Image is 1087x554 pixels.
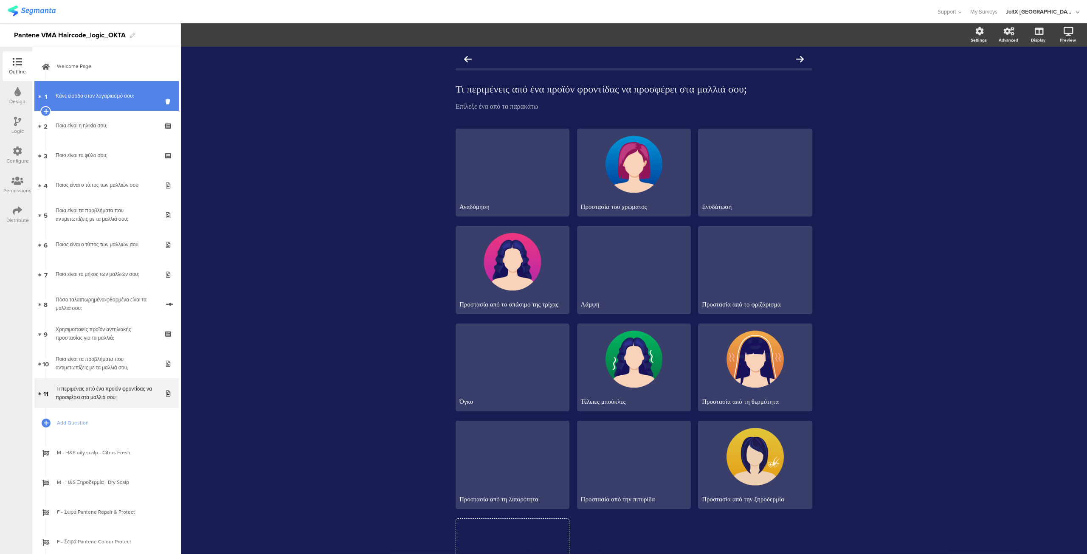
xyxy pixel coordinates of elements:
p: Τι περιμένεις από ένα προϊόν φροντίδας να προσφέρει στα μαλλιά σου; [456,83,812,96]
div: Configure [6,157,29,165]
div: Χρησιμοποιείς προϊόν αντηλιακής προστασίας για τα μαλλιά; [56,325,157,342]
span: 2 [44,121,48,130]
div: Προστασία από την πιτυρίδα [581,495,687,503]
a: M - H&S oily scalp - Citrus Fresh [34,438,179,467]
a: 11 Τι περιμένεις από ένα προϊόν φροντίδας να προσφέρει στα μαλλιά σου; [34,378,179,408]
span: F - Σειρά Pantene Colour Protect [57,537,166,546]
a: 3 Ποιο είναι το φύλο σου; [34,141,179,170]
div: Ποια είναι τα προβλήματα που αντιμετωπίζεις με τα μαλλιά σου; [56,355,157,372]
span: 8 [44,299,48,309]
img: segmanta logo [8,6,56,16]
span: 3 [44,151,48,160]
div: Προστασία από τη λιπαρότητα [459,495,566,503]
div: Προστασία από το σπάσιμο της τρίχας [459,301,566,309]
div: Ποιος είναι ο τύπος των μαλλιών σου; [56,240,157,249]
a: Welcome Page [34,51,179,81]
a: 9 Χρησιμοποιείς προϊόν αντηλιακής προστασίας για τα μαλλιά; [34,319,179,349]
div: Πόσο ταλαιπωρημένα/φθαρμένα είναι τα μαλλιά σου; [56,295,160,312]
div: Ποια είναι τα προβλήματα που αντιμετωπίζεις με τα μαλλιά σου; [56,206,157,223]
div: Λάμψη [581,301,687,309]
div: JoltX [GEOGRAPHIC_DATA] [1006,8,1074,16]
div: Αναδόμηση [459,203,566,211]
div: Outline [9,68,26,76]
a: 5 Ποια είναι τα προβλήματα που αντιμετωπίζεις με τα μαλλιά σου; [34,200,179,230]
span: Support [938,8,956,16]
span: 11 [43,388,48,398]
div: Design [9,98,25,105]
i: Delete [166,98,173,106]
span: Add Question [57,419,166,427]
div: Display [1031,37,1045,43]
div: Κάνε είσοδο στον λογαριασμό σου: [56,92,157,100]
span: M - H&S Ξηροδερμία - Dry Scalp [57,478,166,487]
div: Settings [971,37,987,43]
a: 10 Ποια είναι τα προβλήματα που αντιμετωπίζεις με τα μαλλιά σου; [34,349,179,378]
span: 1 [45,91,47,101]
div: Ενυδάτωση [702,203,808,211]
span: M - H&S oily scalp - Citrus Fresh [57,448,166,457]
a: 2 Ποια είναι η ηλικία σου; [34,111,179,141]
a: 4 Ποιος είναι ο τύπος των μαλλιών σου; [34,170,179,200]
a: 6 Ποιος είναι ο τύπος των μαλλιών σου; [34,230,179,259]
div: Τέλειες μπούκλες [581,398,687,406]
span: 4 [44,180,48,190]
div: Ποιο είναι το μήκος των μαλλιών σου; [56,270,157,278]
a: F - Σειρά Pantene Repair & Protect [34,497,179,527]
p: Επίλεξε ένα από τα παρακάτω [456,102,812,111]
div: Όγκο [459,398,566,406]
div: Προστασία από την ξηροδερμία [702,495,808,503]
span: Welcome Page [57,62,166,70]
a: 1 Κάνε είσοδο στον λογαριασμό σου: [34,81,179,111]
div: Logic [11,127,24,135]
div: Ποιος είναι ο τύπος των μαλλιών σου; [56,181,157,189]
div: Preview [1060,37,1076,43]
div: Ποιο είναι το φύλο σου; [56,151,157,160]
span: 10 [42,359,49,368]
div: Τι περιμένεις από ένα προϊόν φροντίδας να προσφέρει στα μαλλιά σου; [56,385,157,402]
span: 5 [44,210,48,219]
div: Προστασία από τη θερμότητα [702,398,808,406]
div: Ποια είναι η ηλικία σου; [56,121,157,130]
a: M - H&S Ξηροδερμία - Dry Scalp [34,467,179,497]
a: 8 Πόσο ταλαιπωρημένα/φθαρμένα είναι τα μαλλιά σου; [34,289,179,319]
span: 6 [44,240,48,249]
div: Pantene VMA Haircode_logic_OKTA [14,28,126,42]
span: 7 [44,270,48,279]
div: Distribute [6,217,29,224]
span: 9 [44,329,48,338]
div: Advanced [999,37,1018,43]
div: Προστασία από το φριζάρισμα [702,301,808,309]
a: 7 Ποιο είναι το μήκος των μαλλιών σου; [34,259,179,289]
div: Permissions [3,187,31,194]
div: Προστασία του χρώματος [581,203,687,211]
span: F - Σειρά Pantene Repair & Protect [57,508,166,516]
